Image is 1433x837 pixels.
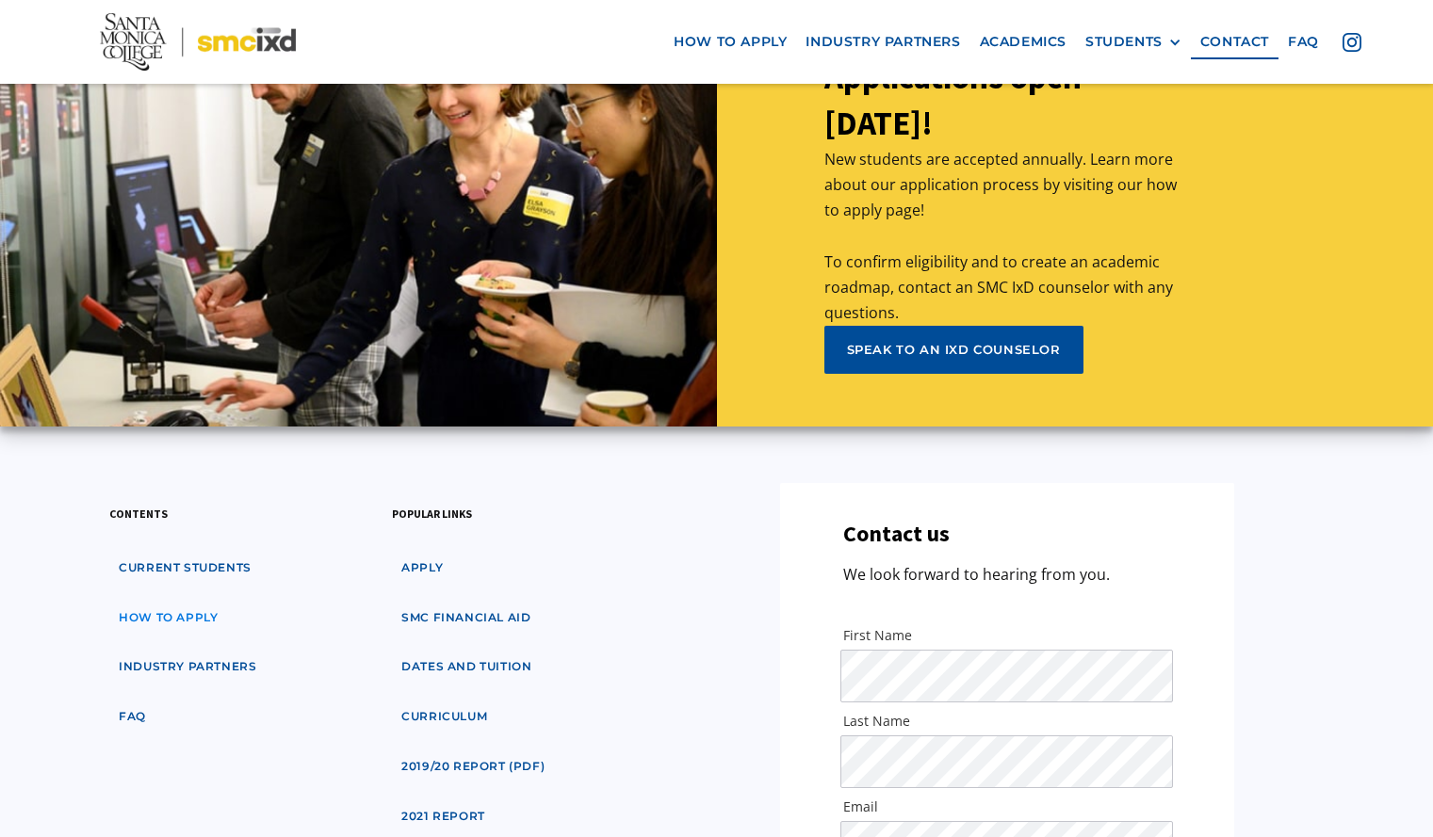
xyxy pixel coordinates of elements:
[392,650,541,684] a: dates and tuition
[1278,24,1328,59] a: faq
[392,551,452,586] a: apply
[1085,34,1163,50] div: STUDENTS
[664,24,796,59] a: how to apply
[824,147,1188,326] p: New students are accepted annually. Learn more about our application process by visiting our how ...
[109,700,155,734] a: faq
[109,505,168,523] h3: contents
[796,24,969,59] a: industry partners
[970,24,1076,59] a: Academics
[843,797,1170,816] label: Email
[1085,34,1181,50] div: STUDENTS
[824,326,1083,373] a: speak to an ixd counselor
[843,626,1170,645] label: First Name
[392,700,497,734] a: curriculum
[824,55,1188,147] h2: Applications open [DATE]!
[843,562,1110,588] p: We look forward to hearing from you.
[392,799,495,834] a: 2021 Report
[1343,33,1361,52] img: icon - instagram
[843,521,950,548] h3: Contact us
[1191,24,1278,59] a: contact
[109,601,227,636] a: how to apply
[109,551,261,586] a: Current students
[847,341,1061,358] div: speak to an ixd counselor
[100,13,296,71] img: Santa Monica College - SMC IxD logo
[392,749,554,784] a: 2019/20 Report (pdf)
[392,601,540,636] a: SMC financial aid
[109,650,266,684] a: industry partners
[392,505,472,523] h3: popular links
[843,712,1170,731] label: Last Name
